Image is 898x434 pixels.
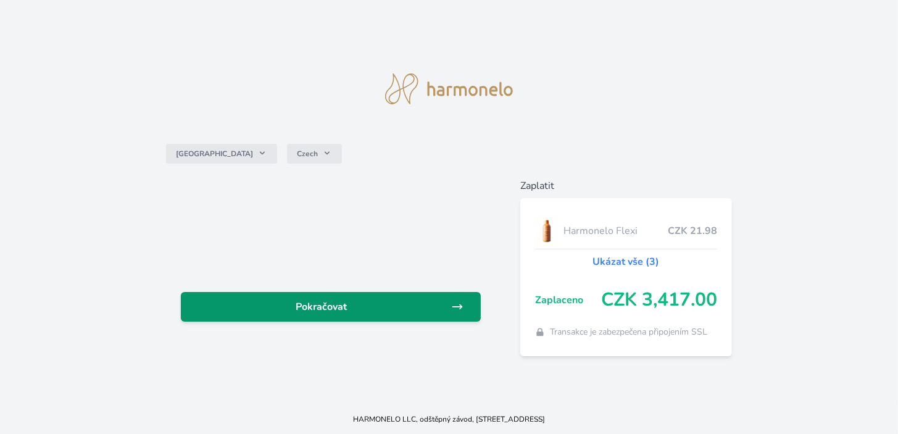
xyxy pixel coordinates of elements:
span: CZK 3,417.00 [601,289,717,311]
h6: Zaplatit [520,178,732,193]
span: Transakce je zabezpečena připojením SSL [550,326,707,338]
button: [GEOGRAPHIC_DATA] [166,144,277,164]
span: Pokračovat [191,299,451,314]
a: Pokračovat [181,292,481,322]
a: Ukázat vše (3) [592,254,659,269]
span: CZK 21.98 [668,223,717,238]
span: Zaplaceno [535,293,601,307]
img: CLEAN_FLEXI_se_stinem_x-hi_(1)-lo.jpg [535,215,559,246]
span: [GEOGRAPHIC_DATA] [176,149,253,159]
span: Czech [297,149,318,159]
img: logo.svg [385,73,513,104]
button: Czech [287,144,342,164]
span: Harmonelo Flexi [563,223,668,238]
